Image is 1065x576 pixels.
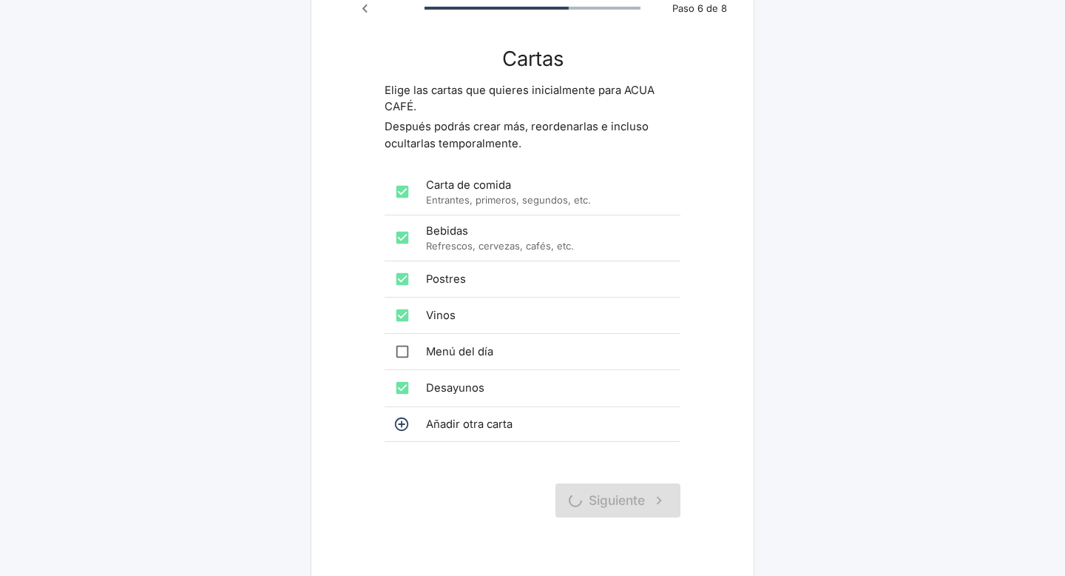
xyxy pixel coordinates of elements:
p: Entrantes, primeros, segundos, etc. [426,193,669,207]
span: Menú del día [426,344,669,360]
div: Añadir otra carta [385,407,680,441]
h3: Cartas [385,47,680,70]
span: Postres [426,271,669,287]
span: Desayunos [426,380,669,396]
span: Bebidas [426,223,669,239]
span: Añadir otra carta [426,416,669,432]
span: Vinos [426,307,669,324]
p: Después podrás crear más, reordenarlas e incluso ocultarlas temporalmente. [385,118,680,152]
p: Elige las cartas que quieres inicialmente para ACUA CAFÉ. [385,82,680,115]
span: Carta de comida [426,177,669,193]
p: Refrescos, cervezas, cafés, etc. [426,239,669,253]
span: Paso 6 de 8 [664,1,736,16]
